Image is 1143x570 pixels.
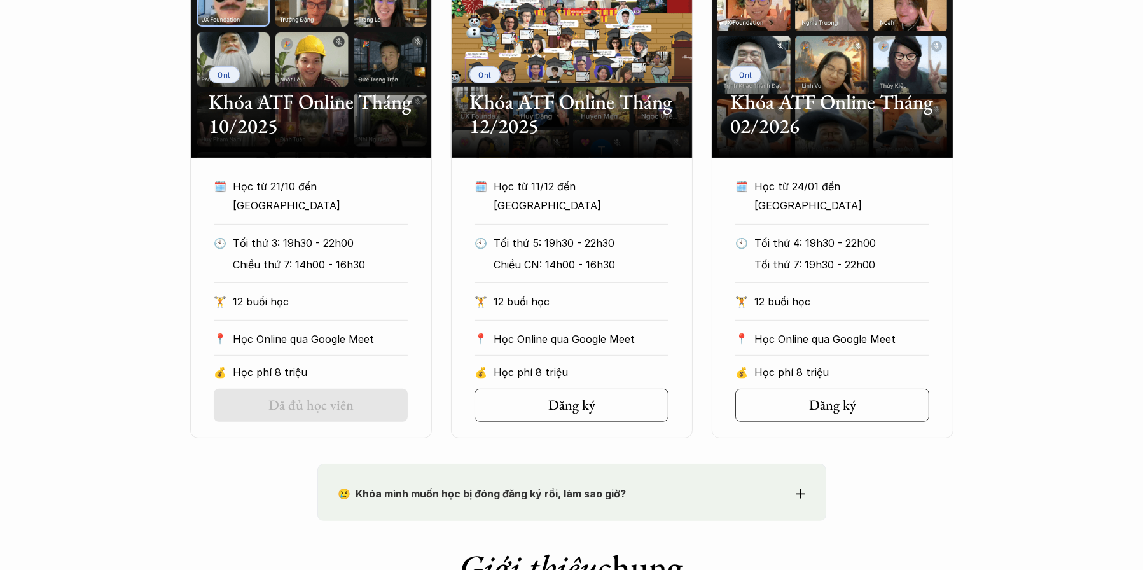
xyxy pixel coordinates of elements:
[233,177,384,216] p: Học từ 21/10 đến [GEOGRAPHIC_DATA]
[754,255,929,274] p: Tối thứ 7: 19h30 - 22h00
[214,363,226,382] p: 💰
[494,363,668,382] p: Học phí 8 triệu
[475,177,487,196] p: 🗓️
[209,90,413,139] h2: Khóa ATF Online Tháng 10/2025
[494,177,645,216] p: Học từ 11/12 đến [GEOGRAPHIC_DATA]
[735,389,929,422] a: Đăng ký
[475,292,487,311] p: 🏋️
[754,177,906,216] p: Học từ 24/01 đến [GEOGRAPHIC_DATA]
[214,177,226,196] p: 🗓️
[754,363,929,382] p: Học phí 8 triệu
[494,233,668,253] p: Tối thứ 5: 19h30 - 22h30
[475,389,668,422] a: Đăng ký
[233,363,408,382] p: Học phí 8 triệu
[735,292,748,311] p: 🏋️
[478,70,492,79] p: Onl
[218,70,231,79] p: Onl
[214,233,226,253] p: 🕙
[548,397,595,414] h5: Đăng ký
[735,177,748,196] p: 🗓️
[735,233,748,253] p: 🕙
[754,233,929,253] p: Tối thứ 4: 19h30 - 22h00
[214,292,226,311] p: 🏋️
[754,330,929,349] p: Học Online qua Google Meet
[214,333,226,345] p: 📍
[494,255,668,274] p: Chiều CN: 14h00 - 16h30
[475,333,487,345] p: 📍
[475,363,487,382] p: 💰
[233,330,408,349] p: Học Online qua Google Meet
[338,487,627,500] strong: 😢 Khóa mình muốn học bị đóng đăng ký rồi, làm sao giờ?
[735,333,748,345] p: 📍
[233,255,408,274] p: Chiều thứ 7: 14h00 - 16h30
[754,292,929,311] p: 12 buổi học
[739,70,752,79] p: Onl
[233,233,408,253] p: Tối thứ 3: 19h30 - 22h00
[268,397,354,414] h5: Đã đủ học viên
[494,330,668,349] p: Học Online qua Google Meet
[809,397,856,414] h5: Đăng ký
[735,363,748,382] p: 💰
[494,292,668,311] p: 12 buổi học
[731,90,934,139] h2: Khóa ATF Online Tháng 02/2026
[475,233,487,253] p: 🕙
[470,90,674,139] h2: Khóa ATF Online Tháng 12/2025
[233,292,408,311] p: 12 buổi học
